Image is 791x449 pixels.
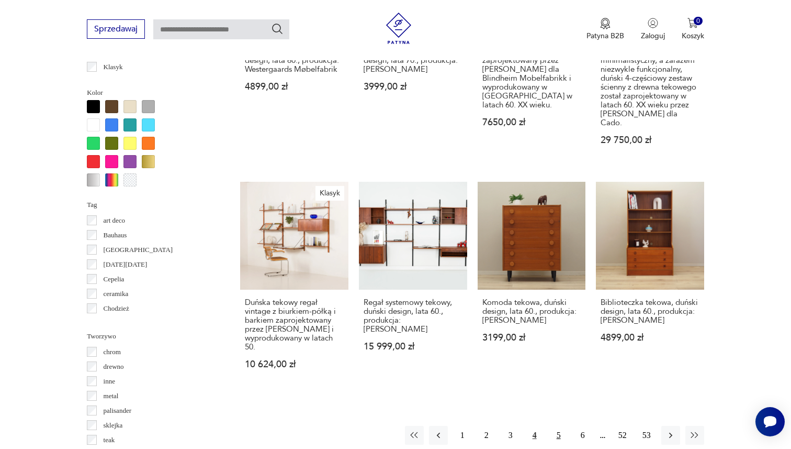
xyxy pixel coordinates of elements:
[104,215,126,226] p: art deco
[482,47,581,109] h3: Wolnostojący regał, zaprojektowany przez [PERSON_NAME] dla Blindheim Mobelfabrikk i wyprodukowany...
[525,426,544,445] button: 4
[600,18,611,29] img: Ikona medalu
[601,136,699,145] p: 29 750,00 zł
[586,31,624,41] p: Patyna B2B
[87,331,215,342] p: Tworzywo
[682,18,704,41] button: 0Koszyk
[586,18,624,41] a: Ikona medaluPatyna B2B
[104,317,129,329] p: Ćmielów
[87,199,215,211] p: Tag
[383,13,414,44] img: Patyna - sklep z meblami i dekoracjami vintage
[601,47,699,127] h3: Imponujący, minimalistyczny, a zarazem niezwykle funkcjonalny, duński 4-częściowy zestaw ścienny ...
[104,376,115,387] p: inne
[694,17,703,26] div: 0
[104,229,127,241] p: Bauhaus
[482,118,581,127] p: 7650,00 zł
[613,426,632,445] button: 52
[87,19,145,39] button: Sprzedawaj
[104,61,123,73] p: Klasyk
[104,346,121,358] p: chrom
[245,360,344,369] p: 10 624,00 zł
[245,298,344,352] h3: Duńska tekowy regał vintage z biurkiem-półką i barkiem zaprojektowany przez [PERSON_NAME] i wypro...
[687,18,698,28] img: Ikona koszyka
[104,405,131,417] p: palisander
[104,420,123,431] p: sklejka
[482,333,581,342] p: 3199,00 zł
[359,182,467,390] a: Regał systemowy tekowy, duński design, lata 60., produkcja: DaniaRegał systemowy tekowy, duński d...
[453,426,472,445] button: 1
[641,31,665,41] p: Zaloguj
[87,26,145,34] a: Sprzedawaj
[601,333,699,342] p: 4899,00 zł
[104,390,119,402] p: metal
[271,23,284,35] button: Szukaj
[478,182,586,390] a: Komoda tekowa, duński design, lata 60., produkcja: DaniaKomoda tekowa, duński design, lata 60., p...
[596,182,704,390] a: Biblioteczka tekowa, duński design, lata 60., produkcja: DaniaBiblioteczka tekowa, duński design,...
[637,426,656,445] button: 53
[482,298,581,325] h3: Komoda tekowa, duński design, lata 60., produkcja: [PERSON_NAME]
[104,434,115,446] p: teak
[573,426,592,445] button: 6
[364,342,462,351] p: 15 999,00 zł
[364,82,462,91] p: 3999,00 zł
[104,244,173,256] p: [GEOGRAPHIC_DATA]
[364,47,462,74] h3: [PERSON_NAME], duński design, lata 70., produkcja: [PERSON_NAME]
[601,298,699,325] h3: Biblioteczka tekowa, duński design, lata 60., produkcja: [PERSON_NAME]
[586,18,624,41] button: Patyna B2B
[104,259,148,270] p: [DATE][DATE]
[641,18,665,41] button: Zaloguj
[682,31,704,41] p: Koszyk
[104,288,129,300] p: ceramika
[549,426,568,445] button: 5
[240,182,348,390] a: KlasykDuńska tekowy regał vintage z biurkiem-półką i barkiem zaprojektowany przez Poula Cadoviusa...
[104,361,124,373] p: drewno
[245,82,344,91] p: 4899,00 zł
[87,87,215,98] p: Kolor
[755,407,785,436] iframe: Smartsupp widget button
[477,426,496,445] button: 2
[104,273,125,285] p: Cepelia
[501,426,520,445] button: 3
[648,18,658,28] img: Ikonka użytkownika
[104,303,129,314] p: Chodzież
[364,298,462,334] h3: Regał systemowy tekowy, duński design, lata 60., produkcja: [PERSON_NAME]
[245,47,344,74] h3: Biblioteczka tekowa, duński design, lata 60., produkcja: Westergaards Møbelfabrik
